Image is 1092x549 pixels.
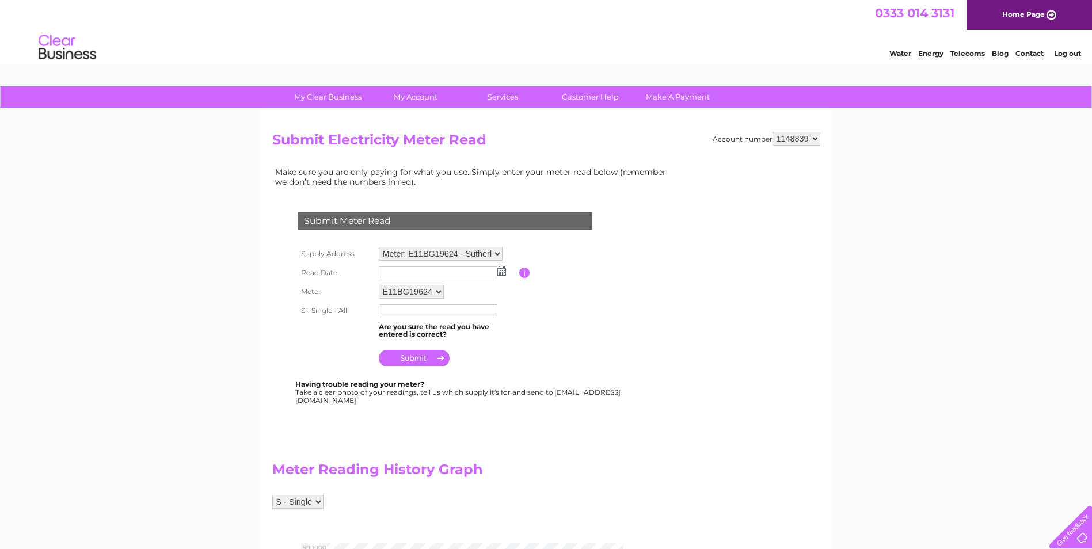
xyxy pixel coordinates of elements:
[275,6,819,56] div: Clear Business is a trading name of Verastar Limited (registered in [GEOGRAPHIC_DATA] No. 3667643...
[272,462,675,483] h2: Meter Reading History Graph
[295,380,622,404] div: Take a clear photo of your readings, tell us which supply it's for and send to [EMAIL_ADDRESS][DO...
[295,302,376,320] th: S - Single - All
[379,350,450,366] input: Submit
[992,49,1009,58] a: Blog
[368,86,463,108] a: My Account
[713,132,820,146] div: Account number
[630,86,725,108] a: Make A Payment
[543,86,638,108] a: Customer Help
[918,49,943,58] a: Energy
[1015,49,1044,58] a: Contact
[950,49,985,58] a: Telecoms
[376,320,519,342] td: Are you sure the read you have entered is correct?
[497,266,506,276] img: ...
[272,132,820,154] h2: Submit Electricity Meter Read
[1054,49,1081,58] a: Log out
[295,244,376,264] th: Supply Address
[455,86,550,108] a: Services
[295,380,424,388] b: Having trouble reading your meter?
[38,30,97,65] img: logo.png
[519,268,530,278] input: Information
[875,6,954,20] a: 0333 014 3131
[889,49,911,58] a: Water
[280,86,375,108] a: My Clear Business
[295,282,376,302] th: Meter
[272,165,675,189] td: Make sure you are only paying for what you use. Simply enter your meter read below (remember we d...
[298,212,592,230] div: Submit Meter Read
[295,264,376,282] th: Read Date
